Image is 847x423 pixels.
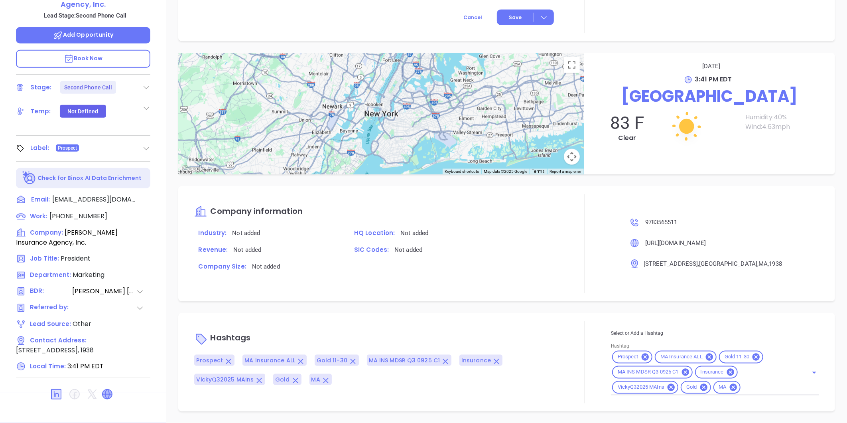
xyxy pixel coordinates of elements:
[592,113,663,133] p: 83 F
[244,357,295,365] span: MA Insurance ALL
[22,171,36,185] img: Ai-Enrich-DaqCidB-.svg
[719,351,763,364] div: Gold 11-30
[16,228,118,247] span: [PERSON_NAME] Insurance Agency, Inc.
[210,332,250,344] span: Hashtags
[64,81,112,94] div: Second Phone Call
[354,245,389,254] span: SIC Codes:
[311,376,320,384] span: MA
[317,357,347,365] span: Gold 11-30
[564,57,580,73] button: Toggle fullscreen view
[682,384,702,391] span: Gold
[564,149,580,165] button: Map camera controls
[768,260,782,267] span: , 1938
[67,362,104,371] span: 3:41 PM EDT
[400,229,428,237] span: Not added
[233,246,261,253] span: Not added
[30,81,52,93] div: Stage:
[695,366,738,379] div: Insurance
[30,303,71,313] span: Referred by:
[30,362,66,370] span: Local Time:
[198,245,228,254] span: Revenue:
[461,357,491,365] span: Insurance
[198,262,246,271] span: Company Size:
[592,84,827,108] p: [GEOGRAPHIC_DATA]
[196,357,223,365] span: Prospect
[210,206,303,217] span: Company information
[613,369,684,376] span: MA INS MDSR Q3 0925 C1
[612,351,652,364] div: Prospect
[647,87,727,166] img: Day
[20,10,150,21] p: Lead Stage: Second Phone Call
[30,228,63,237] span: Company:
[611,329,819,338] p: Select or Add a Hashtag
[53,31,114,39] span: Add Opportunity
[73,270,104,279] span: Marketing
[30,142,49,154] div: Label:
[394,246,422,253] span: Not added
[30,271,71,279] span: Department:
[681,381,711,394] div: Gold
[30,105,51,117] div: Temp:
[463,14,482,21] span: Cancel
[37,174,142,182] p: Check for Binox AI Data Enrichment
[613,354,643,361] span: Prospect
[484,169,527,174] span: Map data ©2025 Google
[180,164,207,174] a: Open this area in Google Maps (opens a new window)
[58,144,77,152] span: Prospect
[369,357,440,365] span: MA INS MDSR Q3 0925 C1
[497,10,554,25] button: Save
[196,376,254,384] span: VickyQ32025 MAIns
[30,212,47,220] span: Work:
[449,10,497,25] button: Cancel
[696,369,729,376] span: Insurance
[757,260,768,267] span: , MA
[645,239,706,247] span: [URL][DOMAIN_NAME]
[714,384,731,391] span: MA
[745,113,827,122] p: Humidity: 40 %
[745,122,827,132] p: Wind: 4.63 mph
[16,346,94,355] span: [STREET_ADDRESS], 1938
[232,229,260,237] span: Not added
[695,75,732,84] span: 3:41 PM EDT
[194,207,303,216] a: Company information
[613,384,669,391] span: VickyQ32025 MAIns
[198,229,227,237] span: Industry:
[720,354,754,361] span: Gold 11-30
[52,195,136,204] span: [EMAIL_ADDRESS][DOMAIN_NAME]
[30,320,71,328] span: Lead Source:
[532,168,545,174] a: Terms (opens in new tab)
[445,169,479,174] button: Keyboard shortcuts
[30,254,59,263] span: Job Title:
[275,376,290,384] span: Gold
[509,14,522,21] span: Save
[713,381,741,394] div: MA
[645,219,678,226] span: 9783565511
[64,54,103,62] span: Book Now
[612,366,693,379] div: MA INS MDSR Q3 0925 C1
[698,260,757,267] span: , [GEOGRAPHIC_DATA]
[354,229,395,237] span: HQ Location:
[809,367,820,378] button: Open
[612,381,678,394] div: VickyQ32025 MAIns
[30,287,71,296] span: BDR:
[72,287,136,296] span: [PERSON_NAME] [PERSON_NAME]
[49,211,107,221] span: [PHONE_NUMBER]
[73,319,91,328] span: Other
[252,263,280,270] span: Not added
[596,61,827,71] p: [DATE]
[67,105,98,118] div: Not Defined
[592,133,663,143] p: Clear
[31,195,50,205] span: Email:
[550,169,581,174] a: Report a map error
[656,354,707,361] span: MA Insurance ALL
[655,351,717,364] div: MA Insurance ALL
[61,254,91,263] span: President
[644,260,698,267] span: [STREET_ADDRESS]
[180,164,207,174] img: Google
[30,336,87,344] span: Contact Address:
[611,344,629,349] label: Hashtag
